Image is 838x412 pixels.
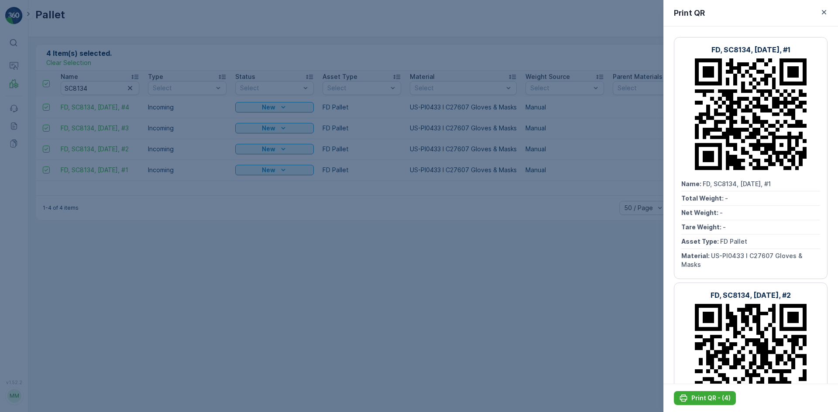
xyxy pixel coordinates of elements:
[703,180,771,187] span: FD, SC8134, [DATE], #1
[681,238,720,245] span: Asset Type :
[725,194,728,202] span: -
[681,223,723,231] span: Tare Weight :
[681,180,703,187] span: Name :
[7,172,46,179] span: Net Weight :
[385,7,452,18] p: Pallet_US08 #9420
[51,157,59,165] span: 70
[7,143,29,150] span: Name :
[37,215,178,222] span: US-A0145 I Rigid Plastics & Beauty - Decanted
[7,380,29,387] span: Name :
[7,394,51,402] span: Total Weight :
[711,290,791,300] p: FD, SC8134, [DATE], #2
[46,201,96,208] span: [PERSON_NAME]
[7,186,49,194] span: Tare Weight :
[49,186,57,194] span: 70
[681,252,711,259] span: Material :
[46,172,49,179] span: -
[7,215,37,222] span: Material :
[711,44,790,55] p: FD, SC8134, [DATE], #1
[386,244,451,255] p: Pallet_US08 #9421
[681,194,725,202] span: Total Weight :
[7,201,46,208] span: Asset Type :
[720,238,747,245] span: FD Pallet
[29,143,86,150] span: Pallet_US08 #9420
[723,223,726,231] span: -
[720,209,723,216] span: -
[681,209,720,216] span: Net Weight :
[7,157,51,165] span: Total Weight :
[674,391,736,405] button: Print QR - (4)
[674,7,705,19] p: Print QR
[691,394,731,402] p: Print QR - (4)
[51,394,59,402] span: 70
[681,252,804,268] span: US-PI0433 I C27607 Gloves & Masks
[29,380,85,387] span: Pallet_US08 #9421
